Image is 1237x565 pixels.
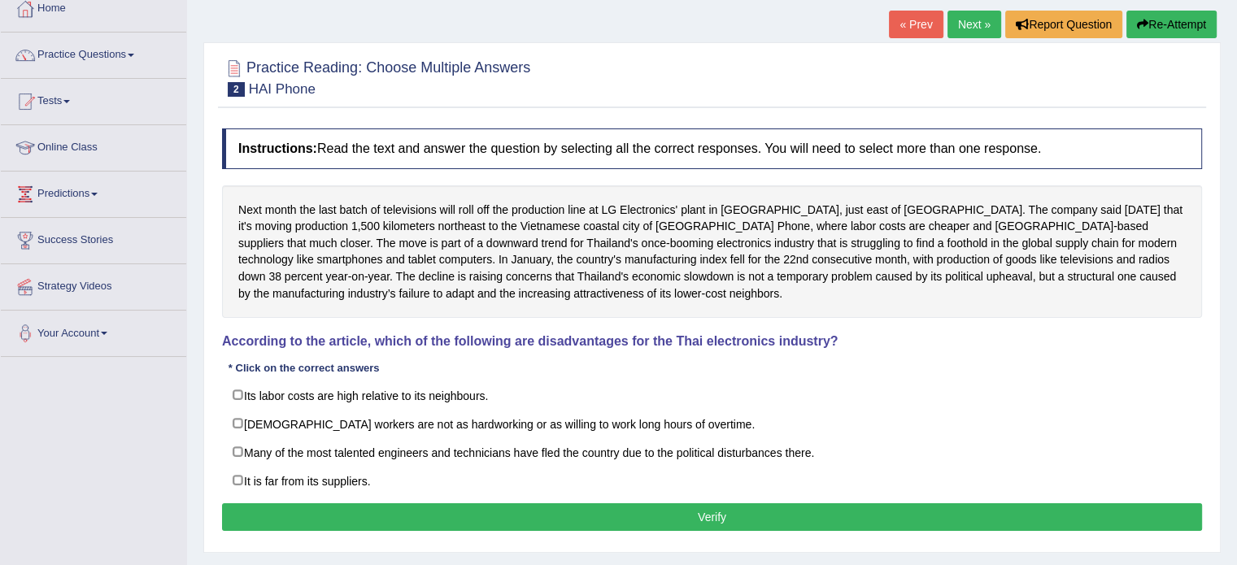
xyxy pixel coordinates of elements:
[1,264,186,305] a: Strategy Videos
[1126,11,1217,38] button: Re-Attempt
[222,437,1202,467] label: Many of the most talented engineers and technicians have fled the country due to the political di...
[1,79,186,120] a: Tests
[222,466,1202,495] label: It is far from its suppliers.
[222,380,1202,410] label: Its labor costs are high relative to its neighbours.
[1,33,186,73] a: Practice Questions
[222,334,1202,349] h4: According to the article, which of the following are disadvantages for the Thai electronics indus...
[947,11,1001,38] a: Next »
[222,409,1202,438] label: [DEMOGRAPHIC_DATA] workers are not as hardworking or as willing to work long hours of overtime.
[238,141,317,155] b: Instructions:
[1,311,186,351] a: Your Account
[1,172,186,212] a: Predictions
[1005,11,1122,38] button: Report Question
[889,11,943,38] a: « Prev
[228,82,245,97] span: 2
[222,185,1202,319] div: Next month the last batch of televisions will roll off the production line at LG Electronics' pla...
[1,218,186,259] a: Success Stories
[249,81,316,97] small: HAI Phone
[1,125,186,166] a: Online Class
[222,503,1202,531] button: Verify
[222,361,385,376] div: * Click on the correct answers
[222,128,1202,169] h4: Read the text and answer the question by selecting all the correct responses. You will need to se...
[222,56,530,97] h2: Practice Reading: Choose Multiple Answers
